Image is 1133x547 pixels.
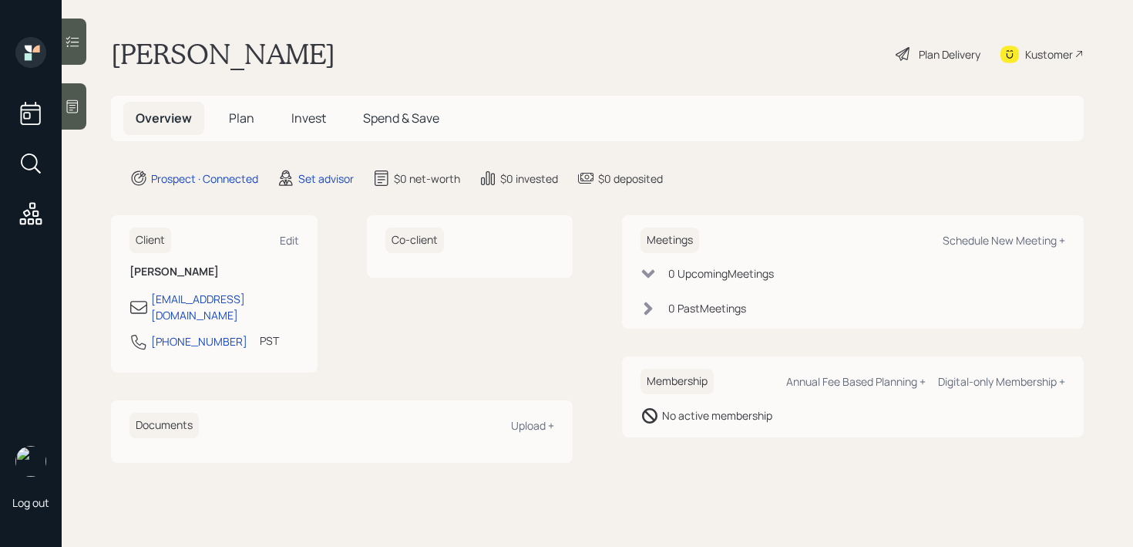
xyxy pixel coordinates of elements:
[598,171,663,187] div: $0 deposited
[919,46,980,62] div: Plan Delivery
[640,228,699,253] h6: Meetings
[129,413,199,438] h6: Documents
[668,300,746,316] div: 0 Past Meeting s
[500,171,558,187] div: $0 invested
[229,110,254,127] span: Plan
[298,171,354,187] div: Set advisor
[151,171,258,187] div: Prospect · Connected
[786,374,926,389] div: Annual Fee Based Planning +
[662,407,772,424] div: No active membership
[15,446,46,477] img: retirable_logo.png
[280,233,299,248] div: Edit
[151,291,299,323] div: [EMAIL_ADDRESS][DOMAIN_NAME]
[111,37,335,71] h1: [PERSON_NAME]
[385,228,444,253] h6: Co-client
[12,495,49,510] div: Log out
[394,171,460,187] div: $0 net-worth
[129,265,299,279] h6: [PERSON_NAME]
[260,333,279,349] div: PST
[129,228,171,253] h6: Client
[938,374,1065,389] div: Digital-only Membership +
[151,333,247,349] div: [PHONE_NUMBER]
[640,369,714,394] h6: Membership
[668,265,774,282] div: 0 Upcoming Meeting s
[136,110,192,127] span: Overview
[291,110,326,127] span: Invest
[363,110,439,127] span: Spend & Save
[1025,46,1073,62] div: Kustomer
[511,418,554,433] div: Upload +
[943,233,1065,248] div: Schedule New Meeting +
